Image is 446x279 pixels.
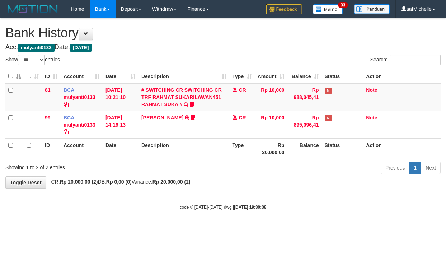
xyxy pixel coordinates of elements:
th: : activate to sort column descending [5,69,24,83]
img: panduan.png [354,4,390,14]
th: Account [61,138,103,159]
th: Account: activate to sort column ascending [61,69,103,83]
img: Button%20Memo.svg [313,4,343,14]
a: Toggle Descr [5,176,46,189]
strong: [DATE] 19:30:38 [234,205,266,210]
strong: Rp 20.000,00 (2) [152,179,191,185]
span: CR [239,87,246,93]
span: BCA [64,115,74,120]
th: Type [230,138,255,159]
a: Next [421,162,441,174]
td: Rp 10,000 [255,111,287,138]
th: Action [363,138,441,159]
td: Rp 988,045,41 [287,83,322,111]
strong: Rp 20.000,00 (2) [60,179,98,185]
th: Rp 20.000,00 [255,138,287,159]
a: mulyanti0133 [64,122,95,128]
span: mulyanti0133 [18,44,55,52]
input: Search: [390,55,441,65]
a: Note [366,115,377,120]
th: Status [322,69,363,83]
span: BCA [64,87,74,93]
span: 81 [45,87,51,93]
strong: Rp 0,00 (0) [106,179,132,185]
div: Showing 1 to 2 of 2 entries [5,161,180,171]
th: ID: activate to sort column ascending [42,69,61,83]
img: MOTION_logo.png [5,4,60,14]
a: 1 [409,162,421,174]
th: Description: activate to sort column ascending [139,69,230,83]
a: Note [366,87,377,93]
a: Copy mulyanti0133 to clipboard [64,101,69,107]
span: 33 [338,2,348,8]
a: # SWITCHING CR SWITCHING CR TRF RAHMAT SUKARILAWAN451 RAHMAT SUKA # [141,87,222,107]
a: mulyanti0133 [64,94,95,100]
th: Date: activate to sort column ascending [103,69,139,83]
th: Date [103,138,139,159]
small: code © [DATE]-[DATE] dwg | [180,205,267,210]
td: [DATE] 10:21:10 [103,83,139,111]
span: Has Note [325,115,332,121]
a: Previous [381,162,409,174]
span: CR: DB: Variance: [48,179,191,185]
span: Has Note [325,88,332,94]
img: Feedback.jpg [266,4,302,14]
label: Show entries [5,55,60,65]
th: Action [363,69,441,83]
span: 99 [45,115,51,120]
td: Rp 895,096,41 [287,111,322,138]
span: [DATE] [70,44,92,52]
label: Search: [370,55,441,65]
th: Type: activate to sort column ascending [230,69,255,83]
select: Showentries [18,55,45,65]
a: [PERSON_NAME] [141,115,183,120]
h1: Bank History [5,26,441,40]
th: Amount: activate to sort column ascending [255,69,287,83]
th: Description [139,138,230,159]
th: : activate to sort column ascending [24,69,42,83]
td: [DATE] 14:19:13 [103,111,139,138]
th: Balance: activate to sort column ascending [287,69,322,83]
span: CR [239,115,246,120]
th: Balance [287,138,322,159]
a: Copy mulyanti0133 to clipboard [64,129,69,135]
th: Status [322,138,363,159]
h4: Acc: Date: [5,44,441,51]
td: Rp 10,000 [255,83,287,111]
th: ID [42,138,61,159]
